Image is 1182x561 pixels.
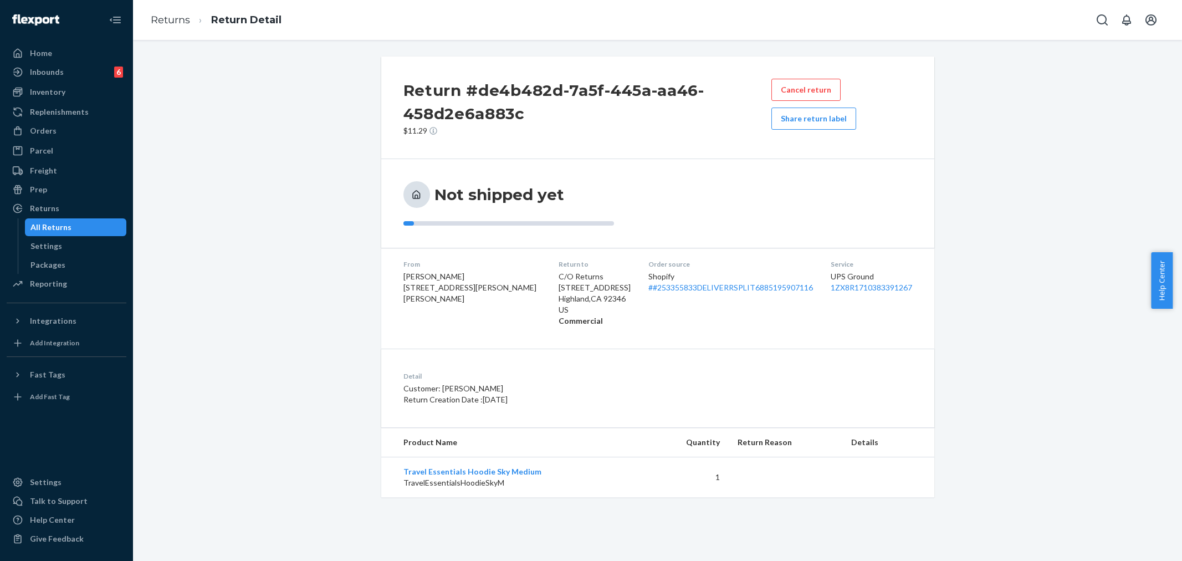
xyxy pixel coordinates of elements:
a: 1ZX8R1710383391267 [831,283,912,292]
div: All Returns [30,222,71,233]
span: [PERSON_NAME] [STREET_ADDRESS][PERSON_NAME][PERSON_NAME] [403,272,536,303]
th: Return Reason [729,428,842,457]
ol: breadcrumbs [142,4,290,37]
a: Returns [151,14,190,26]
a: ##253355833DELIVERRSPLIT6885195907116 [648,283,813,292]
dt: Service [831,259,912,269]
a: Inbounds6 [7,63,126,81]
div: Give Feedback [30,533,84,544]
div: Inventory [30,86,65,98]
a: Help Center [7,511,126,529]
button: Give Feedback [7,530,126,548]
a: Talk to Support [7,492,126,510]
img: Flexport logo [12,14,59,25]
p: [STREET_ADDRESS] [559,282,631,293]
a: Settings [7,473,126,491]
th: Quantity [647,428,729,457]
a: Prep [7,181,126,198]
p: US [559,304,631,315]
p: $11.29 [403,125,771,136]
div: Shopify [648,271,813,293]
button: Share return label [771,108,856,130]
a: Freight [7,162,126,180]
h2: Return #de4b482d-7a5f-445a-aa46-458d2e6a883c [403,79,771,125]
div: Orders [30,125,57,136]
div: Help Center [30,514,75,526]
button: Open account menu [1140,9,1162,31]
div: Replenishments [30,106,89,118]
button: Integrations [7,312,126,330]
td: 1 [647,457,729,498]
button: Cancel return [771,79,841,101]
div: Add Integration [30,338,79,348]
th: Product Name [381,428,648,457]
button: Help Center [1151,252,1173,309]
a: Return Detail [211,14,282,26]
a: Add Fast Tag [7,388,126,406]
dt: From [403,259,541,269]
a: Settings [25,237,127,255]
div: Reporting [30,278,67,289]
a: Returns [7,200,126,217]
div: Prep [30,184,47,195]
button: Close Navigation [104,9,126,31]
th: Details [842,428,934,457]
button: Open notifications [1116,9,1138,31]
div: Integrations [30,315,76,327]
strong: Commercial [559,316,603,325]
div: Inbounds [30,67,64,78]
a: Parcel [7,142,126,160]
div: Home [30,48,52,59]
dt: Return to [559,259,631,269]
a: Packages [25,256,127,274]
dt: Detail [403,371,710,381]
p: Highland , CA 92346 [559,293,631,304]
div: Returns [30,203,59,214]
a: Inventory [7,83,126,101]
a: Add Integration [7,334,126,352]
a: Reporting [7,275,126,293]
div: Settings [30,241,62,252]
div: Packages [30,259,65,271]
div: Add Fast Tag [30,392,70,401]
button: Open Search Box [1091,9,1113,31]
button: Fast Tags [7,366,126,384]
div: 6 [114,67,123,78]
a: Orders [7,122,126,140]
div: Settings [30,477,62,488]
h3: Not shipped yet [434,185,564,205]
div: Parcel [30,145,53,156]
p: Return Creation Date : [DATE] [403,394,710,405]
p: Customer: [PERSON_NAME] [403,383,710,394]
span: UPS Ground [831,272,874,281]
a: Travel Essentials Hoodie Sky Medium [403,467,541,476]
p: C/O Returns [559,271,631,282]
div: Fast Tags [30,369,65,380]
a: Home [7,44,126,62]
div: Talk to Support [30,496,88,507]
a: All Returns [25,218,127,236]
div: Freight [30,165,57,176]
dt: Order source [648,259,813,269]
p: TravelEssentialsHoodieSkyM [403,477,639,488]
a: Replenishments [7,103,126,121]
